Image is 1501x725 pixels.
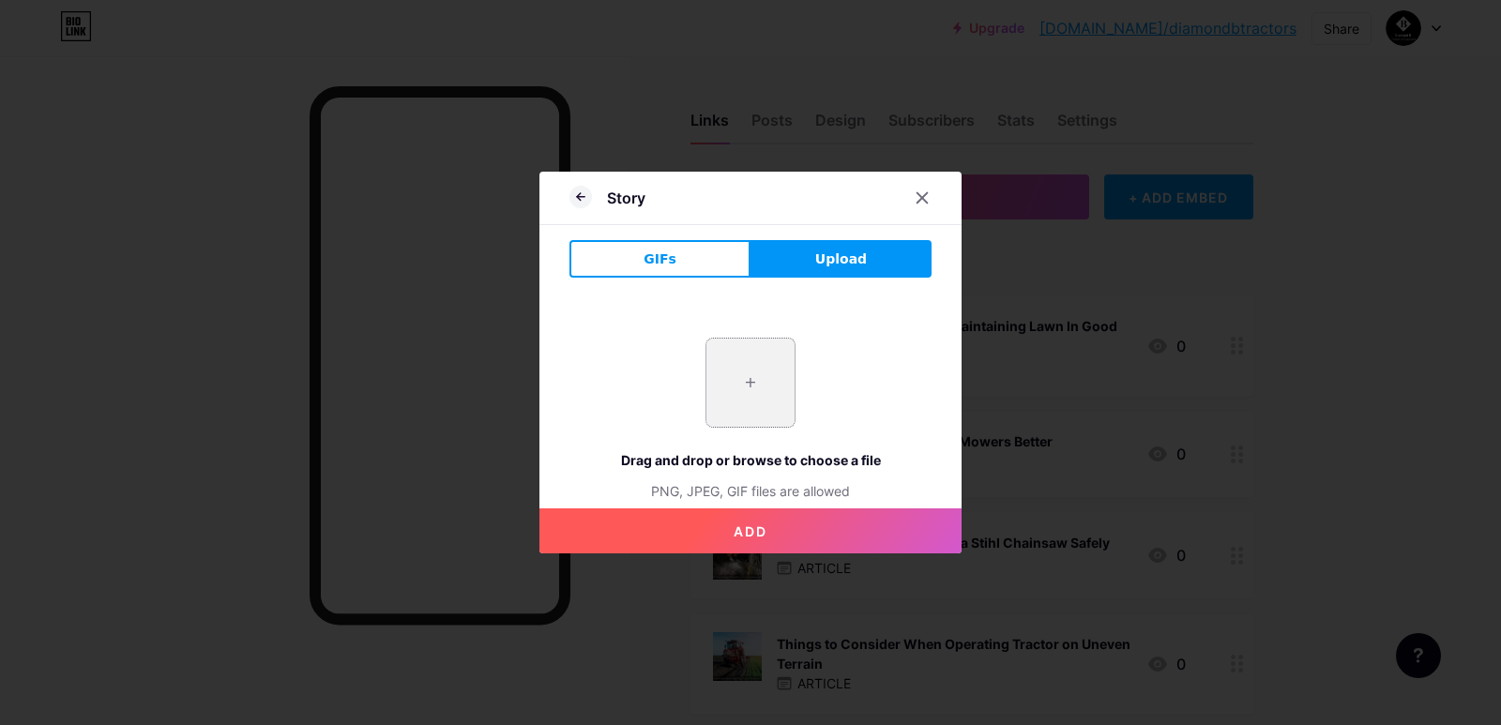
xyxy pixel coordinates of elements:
div: Drag and drop or browse to choose a file [569,450,932,470]
button: Add [539,508,962,553]
button: Upload [750,240,932,278]
button: GIFs [569,240,750,278]
span: GIFs [644,249,676,269]
span: Add [734,523,767,539]
span: Upload [815,249,867,269]
div: Story [607,187,645,209]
